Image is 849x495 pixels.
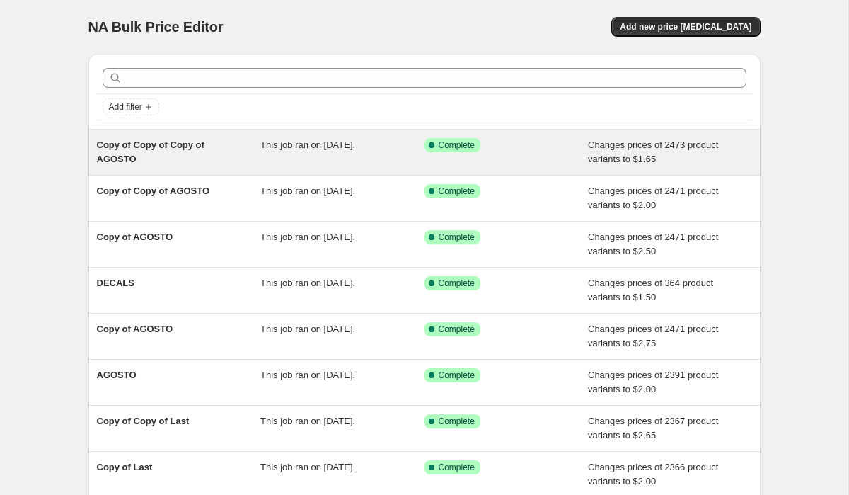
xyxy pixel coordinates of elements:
span: Complete [439,324,475,335]
span: Changes prices of 2471 product variants to $2.75 [588,324,718,348]
span: This job ran on [DATE]. [260,278,355,288]
span: This job ran on [DATE]. [260,186,355,196]
span: This job ran on [DATE]. [260,140,355,150]
span: Complete [439,186,475,197]
button: Add new price [MEDICAL_DATA] [611,17,760,37]
span: NA Bulk Price Editor [88,19,224,35]
span: Add new price [MEDICAL_DATA] [620,21,751,33]
button: Add filter [103,98,159,115]
span: Complete [439,140,475,151]
span: Complete [439,370,475,381]
span: Changes prices of 2367 product variants to $2.65 [588,416,718,440]
span: This job ran on [DATE]. [260,324,355,334]
span: Complete [439,462,475,473]
span: Copy of Copy of AGOSTO [97,186,210,196]
span: Changes prices of 2391 product variants to $2.00 [588,370,718,394]
span: This job ran on [DATE]. [260,232,355,242]
span: Changes prices of 2366 product variants to $2.00 [588,462,718,487]
span: Complete [439,416,475,427]
span: Complete [439,232,475,243]
span: Copy of AGOSTO [97,324,173,334]
span: Copy of AGOSTO [97,232,173,242]
span: Changes prices of 2473 product variants to $1.65 [588,140,718,164]
span: DECALS [97,278,134,288]
span: Changes prices of 364 product variants to $1.50 [588,278,713,302]
span: Changes prices of 2471 product variants to $2.00 [588,186,718,210]
span: AGOSTO [97,370,137,380]
span: Copy of Last [97,462,153,472]
span: Changes prices of 2471 product variants to $2.50 [588,232,718,256]
span: This job ran on [DATE]. [260,462,355,472]
span: Copy of Copy of Copy of AGOSTO [97,140,204,164]
span: Copy of Copy of Last [97,416,190,426]
span: This job ran on [DATE]. [260,416,355,426]
span: This job ran on [DATE]. [260,370,355,380]
span: Add filter [109,101,142,113]
span: Complete [439,278,475,289]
